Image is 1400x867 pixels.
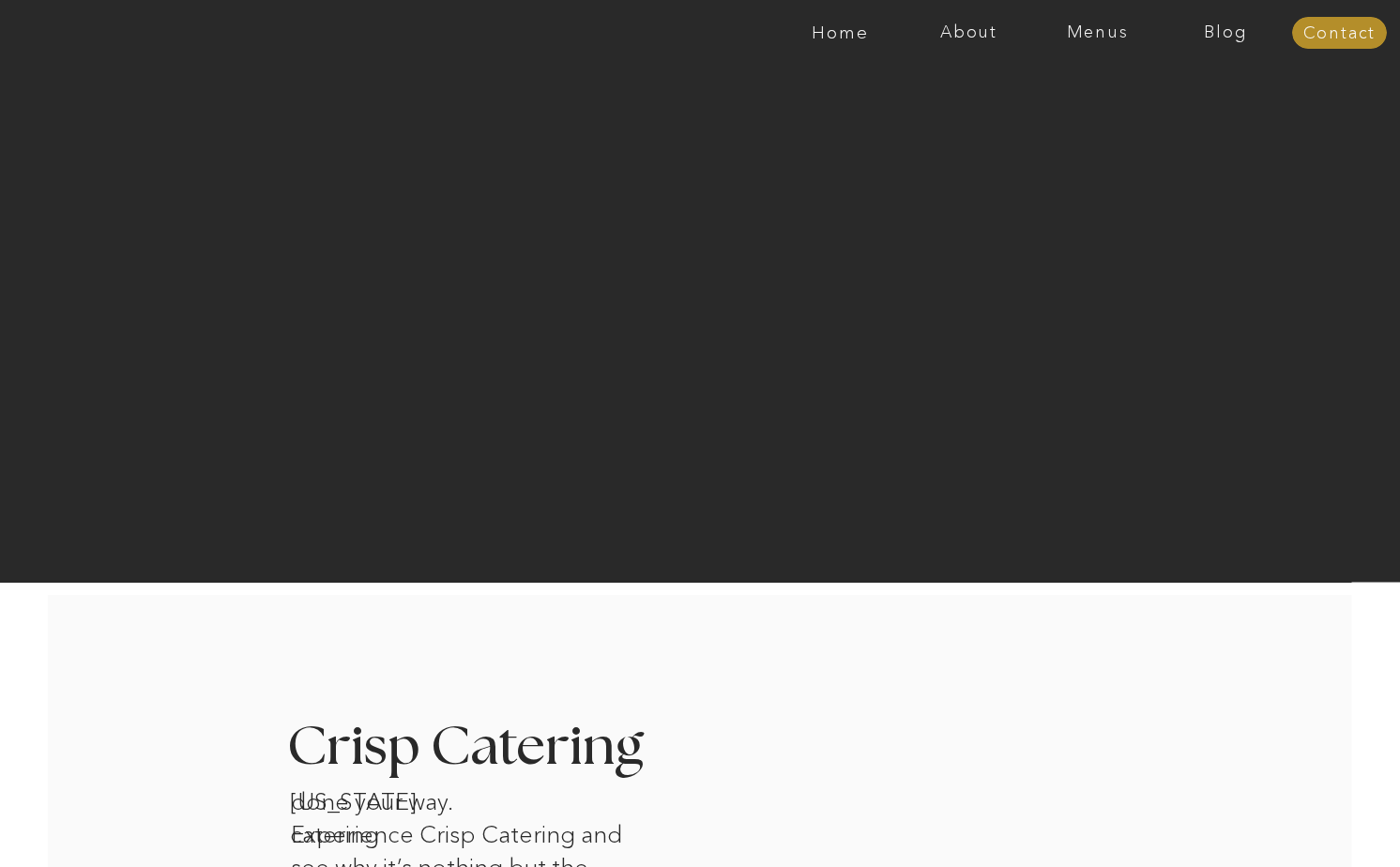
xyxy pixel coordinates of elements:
[1162,23,1290,42] a: Blog
[287,721,692,776] h3: Crisp Catering
[905,23,1033,42] a: About
[1033,23,1162,42] a: Menus
[1292,24,1387,43] a: Contact
[776,23,905,42] a: Home
[290,785,485,810] h1: [US_STATE] catering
